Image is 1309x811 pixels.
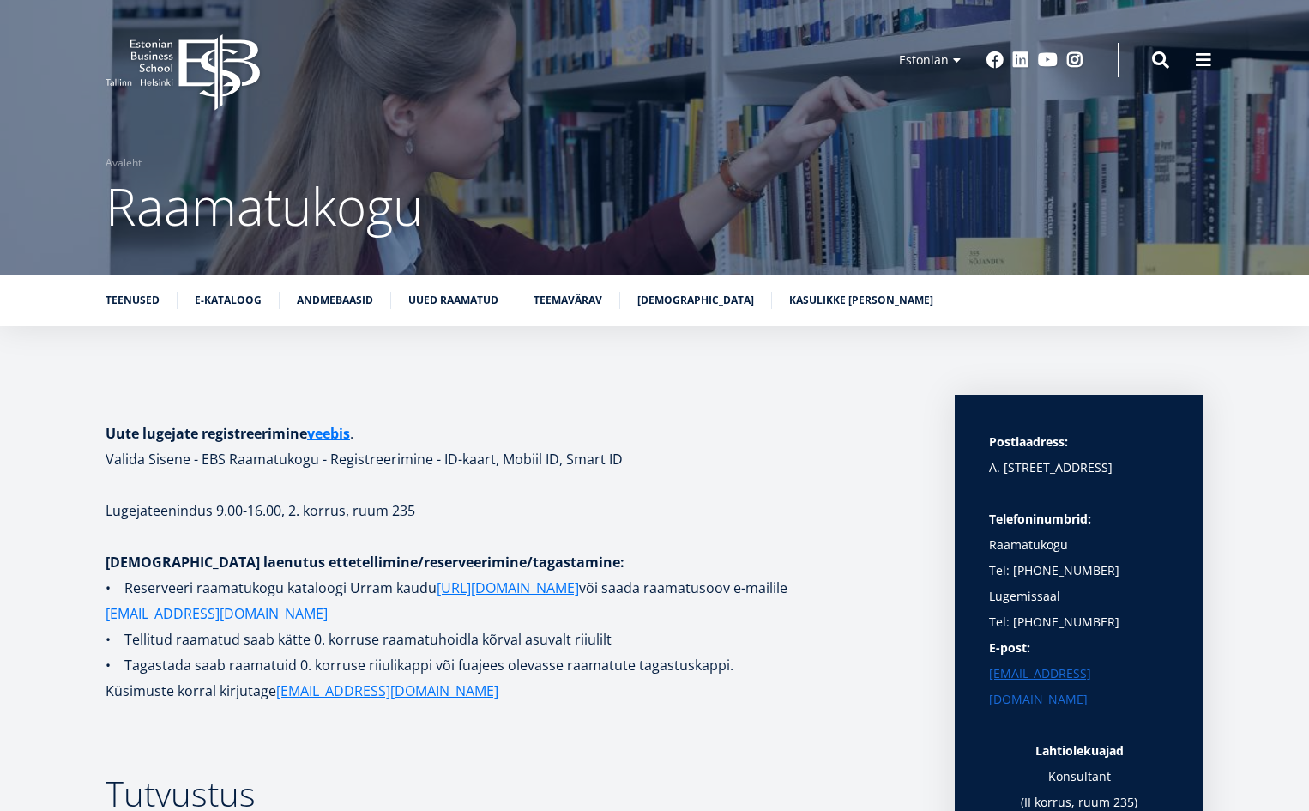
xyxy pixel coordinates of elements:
a: Avaleht [106,154,142,172]
p: A. [STREET_ADDRESS] [989,455,1169,481]
a: Facebook [986,51,1004,69]
a: Teenused [106,292,160,309]
a: veebis [307,421,350,446]
p: Raamatukogu [989,506,1169,558]
a: Kasulikke [PERSON_NAME] [789,292,933,309]
p: • Tellitud raamatud saab kätte 0. korruse raamatuhoidla kõrval asuvalt riiulilt [106,626,920,652]
strong: Telefoninumbrid: [989,511,1091,527]
a: [URL][DOMAIN_NAME] [437,575,579,601]
p: • Tagastada saab raamatuid 0. korruse riiulikappi või fuajees olevasse raamatute tagastuskappi. [106,652,920,678]
a: [EMAIL_ADDRESS][DOMAIN_NAME] [106,601,328,626]
span: Raamatukogu [106,171,423,241]
a: [EMAIL_ADDRESS][DOMAIN_NAME] [276,678,498,704]
strong: E-post: [989,639,1030,656]
a: [EMAIL_ADDRESS][DOMAIN_NAME] [989,661,1169,712]
a: Instagram [1066,51,1083,69]
strong: Lahtiolekuajad [1035,742,1124,759]
p: • Reserveeri raamatukogu kataloogi Urram kaudu või saada raamatusoov e-mailile [106,575,920,626]
p: Küsimuste korral kirjutage [106,678,920,704]
p: Tel: [PHONE_NUMBER] Lugemissaal [989,558,1169,609]
strong: Uute lugejate registreerimine [106,424,350,443]
a: Uued raamatud [408,292,498,309]
p: Lugejateenindus 9.00-16.00, 2. korrus, ruum 235 [106,498,920,524]
strong: Postiaadress: [989,433,1068,450]
a: Youtube [1038,51,1058,69]
a: Teemavärav [534,292,602,309]
h1: . Valida Sisene - EBS Raamatukogu - Registreerimine - ID-kaart, Mobiil ID, Smart ID [106,421,920,472]
a: [DEMOGRAPHIC_DATA] [637,292,754,309]
p: Tel: [PHONE_NUMBER] [989,609,1169,635]
strong: [DEMOGRAPHIC_DATA] laenutus ettetellimine/reserveerimine/tagastamine: [106,553,624,572]
a: Andmebaasid [297,292,373,309]
a: Linkedin [1012,51,1029,69]
a: E-kataloog [195,292,262,309]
